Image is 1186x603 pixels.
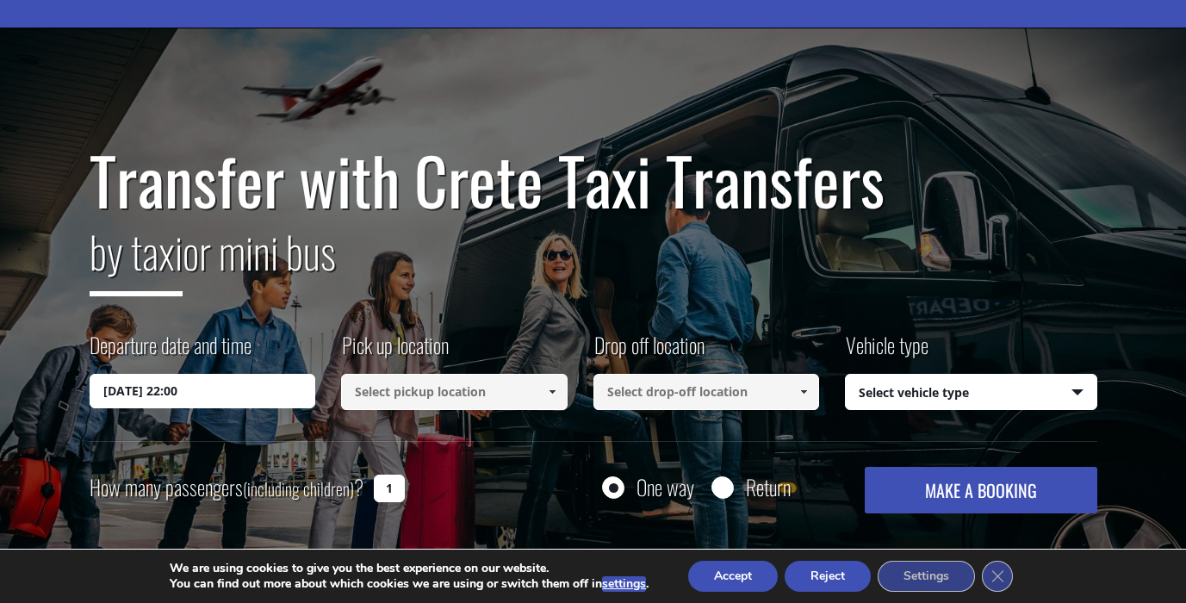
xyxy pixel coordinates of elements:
[790,374,818,410] a: Show All Items
[688,561,778,592] button: Accept
[90,219,183,296] span: by taxi
[878,561,975,592] button: Settings
[865,467,1096,513] button: MAKE A BOOKING
[537,374,566,410] a: Show All Items
[90,216,1097,309] h2: or mini bus
[746,476,791,498] label: Return
[170,561,649,576] p: We are using cookies to give you the best experience on our website.
[602,576,646,592] button: settings
[90,467,363,509] label: How many passengers ?
[593,330,705,374] label: Drop off location
[90,144,1097,216] h1: Transfer with Crete Taxi Transfers
[341,374,568,410] input: Select pickup location
[846,375,1096,411] span: Select vehicle type
[982,561,1013,592] button: Close GDPR Cookie Banner
[341,330,449,374] label: Pick up location
[90,330,251,374] label: Departure date and time
[845,330,928,374] label: Vehicle type
[785,561,871,592] button: Reject
[636,476,694,498] label: One way
[243,476,354,501] small: (including children)
[593,374,820,410] input: Select drop-off location
[170,576,649,592] p: You can find out more about which cookies we are using or switch them off in .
